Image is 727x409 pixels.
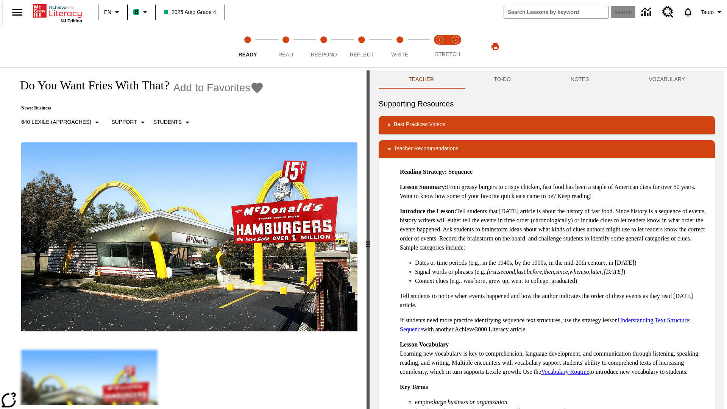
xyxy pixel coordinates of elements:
p: Teacher Recommendations [394,145,458,154]
span: Ready [239,52,257,58]
strong: Lesson Vocabulary [400,341,449,348]
span: NJ Edition [61,19,82,23]
button: Teacher [379,70,464,89]
h1: Do You Want Fries With That? [12,78,169,92]
p: News: Business [12,105,264,111]
text: 2 [454,38,456,42]
button: Select Lexile, 640 Lexile (Approaches) [18,116,105,129]
a: Resource Center, Will open in new tab [658,2,678,22]
span: STRETCH [435,51,460,57]
button: VOCABULARY [619,70,715,89]
em: large business or organization [434,399,507,405]
button: Write step 5 of 5 [378,26,422,67]
div: Teacher Recommendations [379,140,715,158]
p: Best Practices Videos [394,120,445,130]
span: Read [278,52,293,58]
button: TO-DO [464,70,541,89]
button: Stretch Respond step 2 of 2 [445,26,466,67]
a: Understanding Text Structure: Sequence [400,317,691,333]
p: Learning new vocabulary is key to comprehension, language development, and communication through ... [400,340,709,376]
button: Language: EN, Select a language [101,5,125,19]
a: Data Center [637,2,658,23]
em: later [591,269,602,275]
a: Notifications [678,2,698,22]
h6: Supporting Resources [379,98,715,110]
p: If students need more practice identifying sequence text structures, use the strategy lesson with... [400,316,709,334]
text: 1 [438,38,440,42]
strong: Lesson Summary: [400,184,447,190]
li: empire: [415,398,709,407]
img: One of the first McDonald's stores, with the iconic red sign and golden arches. [21,142,357,332]
strong: Sequence [448,169,473,175]
button: NOTES [541,70,619,89]
span: Write [391,52,408,58]
li: Context clues (e.g., was born, grew up, went to college, graduated) [415,276,709,286]
strong: Key Terms [400,384,428,390]
span: B [134,7,138,17]
em: second [498,269,515,275]
button: Boost Class color is mint green. Change class color [130,5,153,19]
a: Vocabulary Routine [541,368,589,375]
p: Support [111,118,137,126]
button: Select Student [150,116,195,129]
div: Best Practices Videos [379,116,715,134]
em: then [543,269,554,275]
button: Reflect step 4 of 5 [340,26,384,67]
span: Add to Favorites [173,82,250,94]
input: search field [504,6,608,18]
span: EN [104,8,111,16]
strong: Introduce the Lesson: [400,208,456,214]
em: so [584,269,589,275]
button: Open side menu [6,1,28,23]
p: Students [153,118,182,126]
span: Reflect [350,52,374,58]
div: reading [3,70,367,405]
div: Press Enter or Spacebar and then press right and left arrow keys to move the slider [367,70,370,409]
li: Dates or time periods (e.g., in the 1940s, by the 1900s, in the mid-20th century, in [DATE]) [415,258,709,267]
button: Stretch Read step 1 of 2 [429,26,451,67]
p: Tell students that [DATE] article is about the history of fast food. Since history is a sequence ... [400,207,709,252]
button: Read step 2 of 5 [264,26,307,67]
span: 2025 Auto Grade 4 [164,8,216,16]
button: Profile/Settings [698,5,727,19]
button: Respond step 3 of 5 [302,26,346,67]
strong: Reading Strategy: [400,169,447,175]
div: Home [33,3,82,23]
span: Tauto [701,8,714,16]
button: Add to Favorites - Do You Want Fries With That? [173,81,264,94]
span: Respond [310,52,337,58]
em: when [569,269,582,275]
button: Ready step 1 of 5 [226,26,270,67]
div: activity [370,70,724,409]
em: before [527,269,542,275]
em: last [516,269,525,275]
button: Print [483,40,507,53]
button: Scaffolds, Support [108,116,150,129]
em: since [555,269,568,275]
em: first [487,269,497,275]
p: 640 Lexile (Approaches) [21,118,91,126]
p: From greasy burgers to crispy chicken, fast food has been a staple of American diets for over 50 ... [400,183,709,201]
p: Tell students to notice when events happened and how the author indicates the order of these even... [400,292,709,310]
div: Instructional Panel Tabs [379,70,715,89]
li: Signal words or phrases (e.g., , , , , , , , , , ) [415,267,709,276]
em: [DATE] [604,269,623,275]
